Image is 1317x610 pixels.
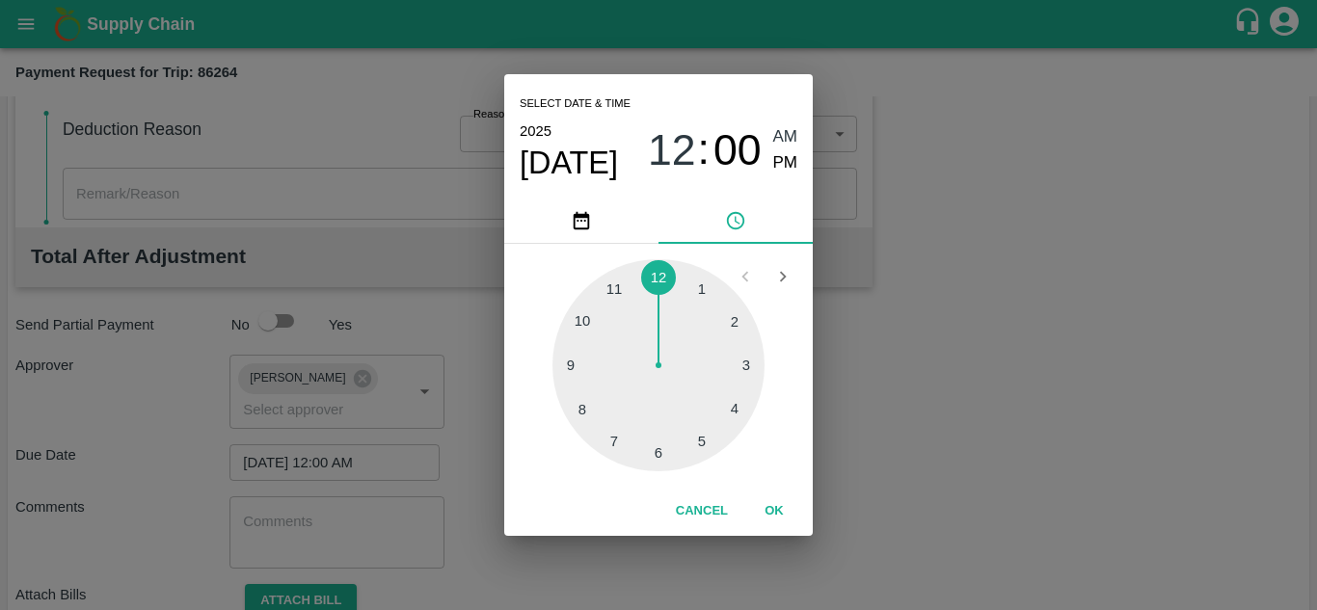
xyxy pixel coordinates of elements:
[773,124,798,150] button: AM
[520,144,618,182] button: [DATE]
[743,494,805,528] button: OK
[698,124,710,175] span: :
[520,90,631,119] span: Select date & time
[504,198,658,244] button: pick date
[668,494,736,528] button: Cancel
[773,150,798,176] button: PM
[648,124,696,175] button: 12
[520,119,551,144] button: 2025
[713,124,762,175] button: 00
[648,125,696,175] span: 12
[713,125,762,175] span: 00
[658,198,813,244] button: pick time
[765,258,801,295] button: Open next view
